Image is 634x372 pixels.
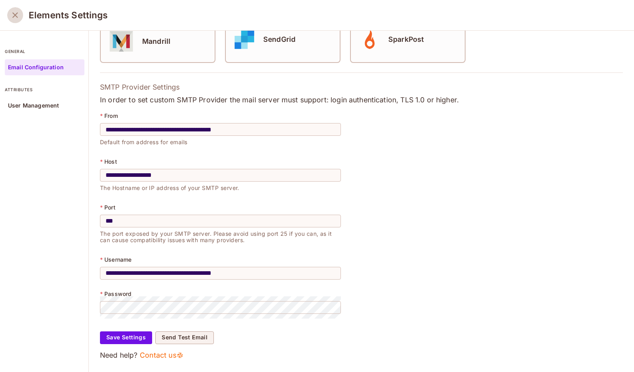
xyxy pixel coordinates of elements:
[142,37,170,45] h5: Mandrill
[5,48,84,55] p: general
[104,113,118,119] p: From
[104,159,117,165] p: Host
[7,7,23,23] button: close
[100,350,623,360] p: Need help?
[8,102,59,109] p: User Management
[104,204,115,211] p: Port
[140,350,184,360] a: Contact us
[104,291,131,297] p: Password
[29,10,108,21] h3: Elements Settings
[100,136,341,145] p: Default from address for emails
[8,64,64,70] p: Email Configuration
[100,95,623,105] p: In order to set custom SMTP Provider the mail server must support: login authentication, TLS 1.0 ...
[263,35,295,43] h5: SendGrid
[100,182,341,191] p: The Hostname or IP address of your SMTP server.
[104,256,131,263] p: Username
[100,331,152,344] button: Save Settings
[155,331,214,344] button: Send Test Email
[100,227,341,243] p: The port exposed by your SMTP server. Please avoid using port 25 if you can, as it can cause comp...
[100,82,623,92] p: SMTP Provider Settings
[388,35,424,43] h5: SparkPost
[5,86,84,93] p: attributes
